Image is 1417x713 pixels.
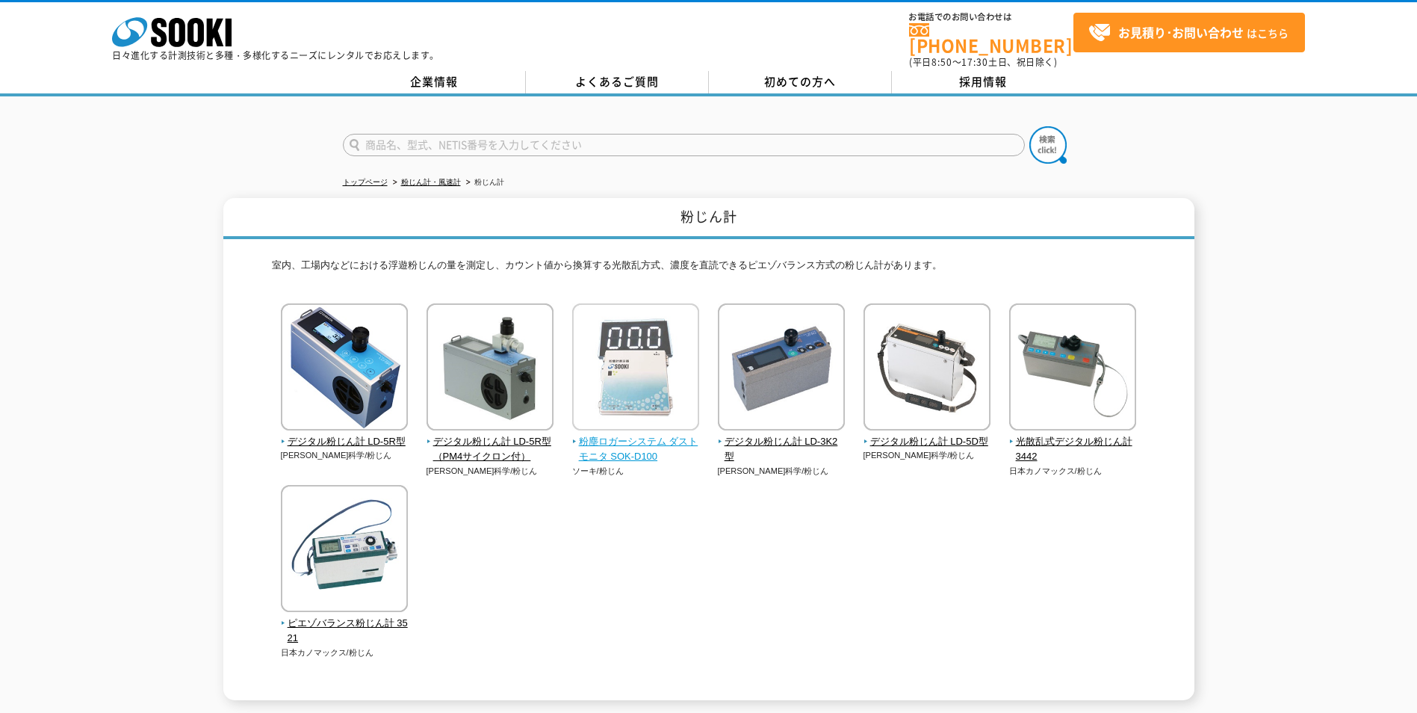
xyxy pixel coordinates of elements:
[401,178,461,186] a: 粉じん計・風速計
[931,55,952,69] span: 8:50
[281,449,409,462] p: [PERSON_NAME]科学/粉じん
[223,198,1194,239] h1: 粉じん計
[718,465,846,478] p: [PERSON_NAME]科学/粉じん
[863,420,991,450] a: デジタル粉じん計 LD-5D型
[281,602,409,646] a: ピエゾバランス粉じん計 3521
[1009,303,1136,434] img: 光散乱式デジタル粉じん計 3442
[572,420,700,465] a: 粉塵ロガーシステム ダストモニタ SOK-D100
[909,13,1073,22] span: お電話でのお問い合わせは
[909,23,1073,54] a: [PHONE_NUMBER]
[427,420,554,465] a: デジタル粉じん計 LD-5R型（PM4サイクロン付）
[572,303,699,434] img: 粉塵ロガーシステム ダストモニタ SOK-D100
[863,303,990,434] img: デジタル粉じん計 LD-5D型
[112,51,439,60] p: 日々進化する計測技術と多種・多様化するニーズにレンタルでお応えします。
[1009,465,1137,478] p: 日本カノマックス/粉じん
[281,303,408,434] img: デジタル粉じん計 LD-5R型
[1029,126,1067,164] img: btn_search.png
[343,71,526,93] a: 企業情報
[863,434,991,450] span: デジタル粉じん計 LD-5D型
[281,434,409,450] span: デジタル粉じん計 LD-5R型
[572,465,700,478] p: ソーキ/粉じん
[281,485,408,616] img: ピエゾバランス粉じん計 3521
[909,55,1057,69] span: (平日 ～ 土日、祝日除く)
[1073,13,1305,52] a: お見積り･お問い合わせはこちら
[427,303,554,434] img: デジタル粉じん計 LD-5R型（PM4サイクロン付）
[718,420,846,465] a: デジタル粉じん計 LD-3K2型
[961,55,988,69] span: 17:30
[1009,434,1137,466] span: 光散乱式デジタル粉じん計 3442
[343,134,1025,156] input: 商品名、型式、NETIS番号を入力してください
[764,73,836,90] span: 初めての方へ
[892,71,1075,93] a: 採用情報
[463,175,504,191] li: 粉じん計
[281,616,409,647] span: ピエゾバランス粉じん計 3521
[718,303,845,434] img: デジタル粉じん計 LD-3K2型
[281,646,409,659] p: 日本カノマックス/粉じん
[1088,22,1289,44] span: はこちら
[427,434,554,466] span: デジタル粉じん計 LD-5R型（PM4サイクロン付）
[427,465,554,478] p: [PERSON_NAME]科学/粉じん
[863,449,991,462] p: [PERSON_NAME]科学/粉じん
[281,420,409,450] a: デジタル粉じん計 LD-5R型
[718,434,846,466] span: デジタル粉じん計 LD-3K2型
[343,178,388,186] a: トップページ
[1118,23,1244,41] strong: お見積り･お問い合わせ
[1009,420,1137,465] a: 光散乱式デジタル粉じん計 3442
[272,258,1146,281] p: 室内、工場内などにおける浮遊粉じんの量を測定し、カウント値から換算する光散乱方式、濃度を直読できるピエゾバランス方式の粉じん計があります。
[709,71,892,93] a: 初めての方へ
[572,434,700,466] span: 粉塵ロガーシステム ダストモニタ SOK-D100
[526,71,709,93] a: よくあるご質問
